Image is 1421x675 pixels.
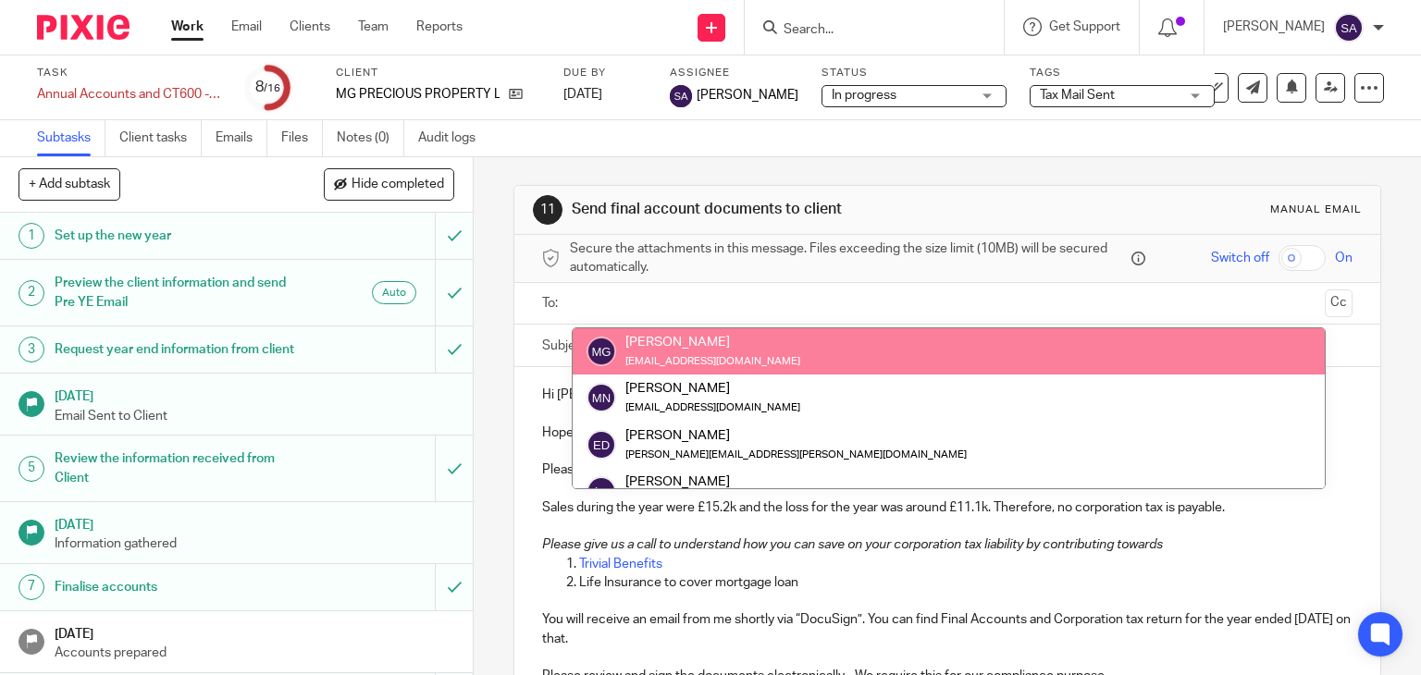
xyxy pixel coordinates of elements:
[563,88,602,101] span: [DATE]
[587,430,616,460] img: svg%3E
[55,383,454,406] h1: [DATE]
[416,18,463,36] a: Reports
[625,402,800,412] small: [EMAIL_ADDRESS][DOMAIN_NAME]
[1270,202,1362,217] div: Manual email
[19,456,44,482] div: 5
[1325,289,1353,317] button: Cc
[1040,89,1115,102] span: Tax Mail Sent
[625,356,800,366] small: [EMAIL_ADDRESS][DOMAIN_NAME]
[1211,249,1269,267] span: Switch off
[19,168,120,200] button: + Add subtask
[418,120,489,156] a: Audit logs
[37,15,130,40] img: Pixie
[625,472,800,491] div: [PERSON_NAME]
[542,610,1353,648] p: You will receive an email from me shortly via “DocuSign”. You can find Final Accounts and Corpora...
[587,476,616,506] img: svg%3E
[358,18,389,36] a: Team
[822,66,1007,80] label: Status
[55,336,296,363] h1: Request year end information from client
[542,423,1353,442] p: Hope you are well.
[37,66,222,80] label: Task
[19,223,44,249] div: 1
[119,120,202,156] a: Client tasks
[542,337,590,355] label: Subject:
[625,379,800,398] div: [PERSON_NAME]
[670,66,798,80] label: Assignee
[290,18,330,36] a: Clients
[19,280,44,306] div: 2
[55,269,296,316] h1: Preview the client information and send Pre YE Email
[587,383,616,412] img: svg%3E
[264,83,280,93] small: /16
[533,195,562,225] div: 11
[19,574,44,600] div: 7
[542,498,1353,517] p: Sales during the year were £15.2k and the loss for the year was around £11.1k. Therefore, no corp...
[1334,13,1364,43] img: svg%3E
[832,89,896,102] span: In progress
[55,445,296,492] h1: Review the information received from Client
[1335,249,1353,267] span: On
[570,239,1128,277] span: Secure the attachments in this message. Files exceeding the size limit (10MB) will be secured aut...
[352,178,444,192] span: Hide completed
[55,620,454,644] h1: [DATE]
[579,573,1353,592] p: Life Insurance to cover mortgage loan
[19,337,44,362] div: 3
[542,460,1353,479] p: Please find below a summary of your account for the year ended [DATE].
[625,449,967,460] small: [PERSON_NAME][EMAIL_ADDRESS][PERSON_NAME][DOMAIN_NAME]
[281,120,323,156] a: Files
[782,22,948,39] input: Search
[336,66,540,80] label: Client
[542,386,1353,404] p: Hi [PERSON_NAME],
[542,538,1163,551] em: Please give us a call to understand how you can save on your corporation tax liability by contrib...
[216,120,267,156] a: Emails
[587,337,616,366] img: svg%3E
[55,222,296,250] h1: Set up the new year
[55,534,454,553] p: Information gathered
[37,120,105,156] a: Subtasks
[1049,20,1120,33] span: Get Support
[171,18,204,36] a: Work
[563,66,647,80] label: Due by
[55,644,454,662] p: Accounts prepared
[625,425,967,444] div: [PERSON_NAME]
[1030,66,1215,80] label: Tags
[55,511,454,534] h1: [DATE]
[337,120,404,156] a: Notes (0)
[231,18,262,36] a: Email
[55,573,296,601] h1: Finalise accounts
[336,85,500,104] p: MG PRECIOUS PROPERTY LTD
[55,407,454,425] p: Email Sent to Client
[670,85,692,107] img: svg%3E
[37,85,222,104] div: Annual Accounts and CT600 - (SPV)
[572,200,986,219] h1: Send final account documents to client
[625,333,800,351] div: [PERSON_NAME]
[324,168,454,200] button: Hide completed
[579,558,662,571] a: Trivial Benefits
[372,281,416,304] div: Auto
[697,86,798,104] span: [PERSON_NAME]
[1223,18,1325,36] p: [PERSON_NAME]
[542,294,562,313] label: To:
[255,77,280,98] div: 8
